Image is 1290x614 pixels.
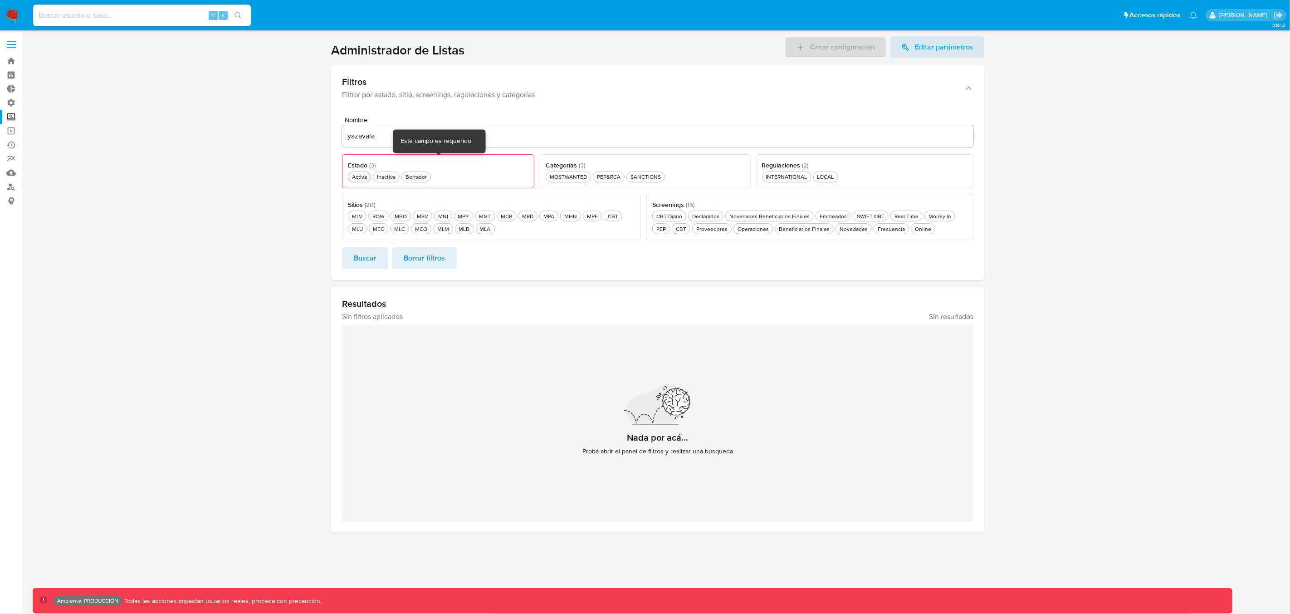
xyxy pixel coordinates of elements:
span: s [222,11,225,20]
div: Este campo es requerido [401,137,471,146]
p: yamil.zavala@mercadolibre.com [1219,11,1270,20]
p: Todas las acciones impactan usuarios reales, proceda con precaución. [122,597,322,605]
p: Ambiente: PRODUCCIÓN [57,599,118,603]
a: Salir [1274,10,1283,20]
span: ⌥ [210,11,216,20]
a: Notificaciones [1190,11,1197,19]
button: search-icon [229,9,247,22]
span: Accesos rápidos [1130,10,1181,20]
input: Buscar usuario o caso... [33,10,251,21]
